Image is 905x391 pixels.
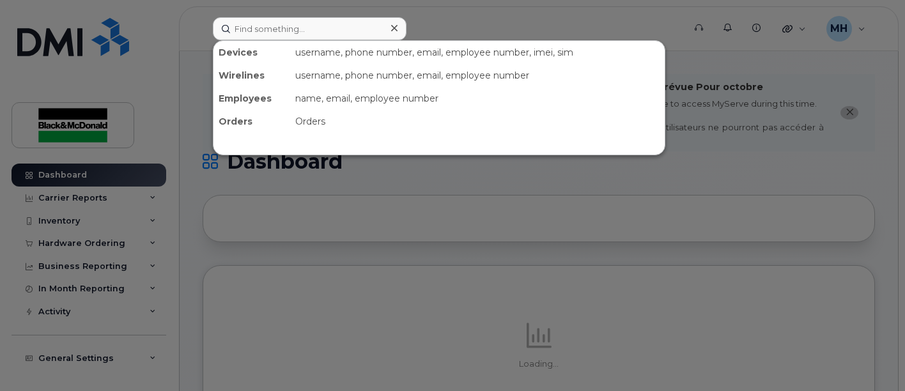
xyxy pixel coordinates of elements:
div: username, phone number, email, employee number [290,64,665,87]
div: Employees [213,87,290,110]
div: Orders [290,110,665,133]
div: Devices [213,41,290,64]
div: username, phone number, email, employee number, imei, sim [290,41,665,64]
div: name, email, employee number [290,87,665,110]
div: Orders [213,110,290,133]
div: Wirelines [213,64,290,87]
